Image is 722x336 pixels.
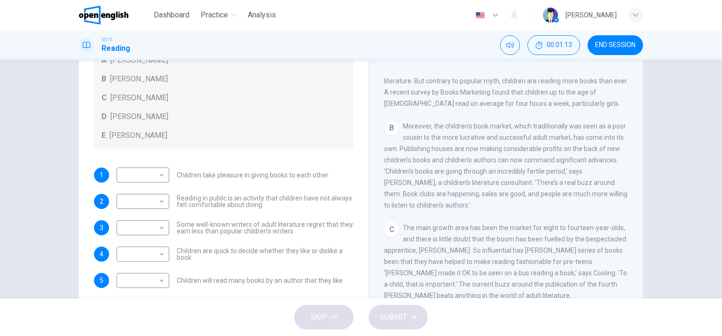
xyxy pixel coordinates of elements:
span: IELTS [102,36,112,43]
span: [PERSON_NAME] [110,130,167,141]
img: OpenEnglish logo [79,6,128,24]
span: 1 [100,172,103,178]
a: OpenEnglish logo [79,6,150,24]
span: 00:01:13 [547,41,572,49]
span: 4 [100,251,103,257]
span: [PERSON_NAME] [110,73,168,85]
span: Less than [DATE], doom merchants were predicting that the growth in video games and the rise of t... [384,55,628,107]
span: A [102,55,107,66]
button: Analysis [244,7,280,24]
span: E [102,130,106,141]
span: END SESSION [595,41,636,49]
span: Reading in public is an activity that children have not always felt comfortable about doing [177,195,353,208]
button: 00:01:13 [527,35,580,55]
div: C [384,222,399,237]
span: 5 [100,277,103,284]
span: Children are quick to decide whether they like or dislike a book [177,248,353,261]
span: Some well-known writers of adult literature regret that they earn less than popular children’s wr... [177,221,353,234]
div: Mute [500,35,520,55]
span: C [102,92,107,104]
span: D [102,111,107,122]
span: Children will read many books by an author that they like [177,277,343,284]
span: Dashboard [154,9,189,21]
span: Children take pleasure in giving books to each other [177,172,329,178]
span: Analysis [248,9,276,21]
button: END SESSION [588,35,643,55]
button: Dashboard [150,7,193,24]
span: [PERSON_NAME] [110,92,168,104]
span: 2 [100,198,103,205]
img: Profile picture [543,8,558,23]
span: The main growth area has been the market for eight to fourteen-year-olds, and there is little dou... [384,224,627,299]
div: Hide [527,35,580,55]
span: 3 [100,224,103,231]
span: [PERSON_NAME] [110,111,168,122]
div: [PERSON_NAME] [565,9,617,21]
div: B [384,120,399,136]
span: B [102,73,106,85]
h1: Reading [102,43,130,54]
button: Practice [197,7,240,24]
img: en [474,12,486,19]
span: Moreover, the children’s book market, which traditionally was seen as a poor cousin to the more l... [384,122,628,209]
span: [PERSON_NAME] [110,55,168,66]
span: Practice [201,9,228,21]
